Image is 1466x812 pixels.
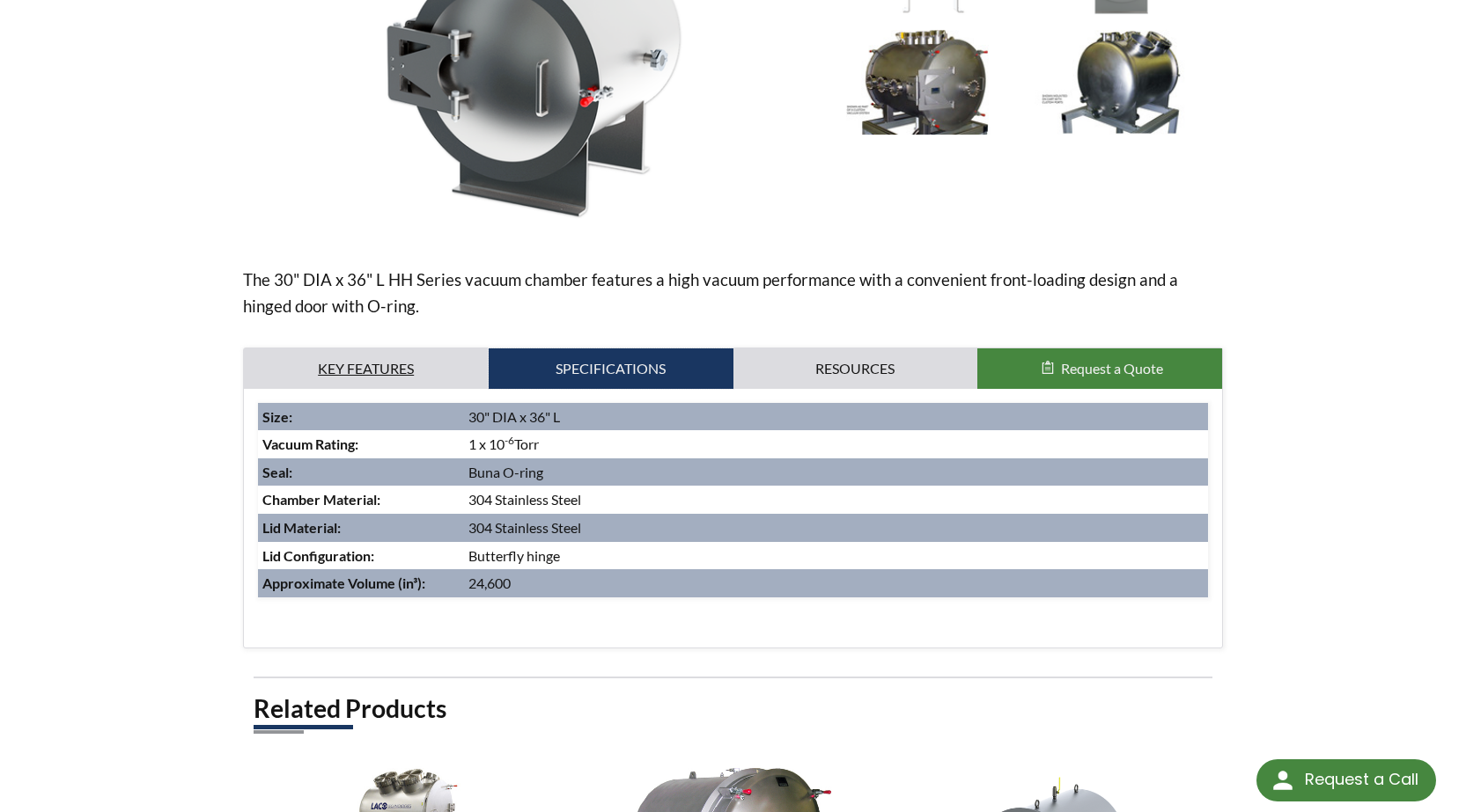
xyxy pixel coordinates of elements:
[258,542,464,570] td: :
[262,491,377,508] strong: Chamber Material
[1269,766,1297,794] img: round button
[243,267,1224,319] p: The 30" DIA x 36" L HH Series vacuum chamber features a high vacuum performance with a convenient...
[262,464,289,480] strong: Seal
[258,430,464,458] td: :
[489,348,733,389] a: Specifications
[733,348,978,389] a: Resources
[258,458,464,486] td: :
[258,569,464,597] td: :
[262,547,371,564] strong: Lid Configuration
[464,542,1208,570] td: Butterfly hinge
[464,569,1208,597] td: 24,600
[464,458,1208,486] td: Buna O-ring
[258,486,464,514] td: :
[262,574,422,591] strong: Approximate Volume (in³)
[262,519,337,536] strong: Lid Material
[258,403,464,431] td: :
[464,514,1208,542] td: 304 Stainless Steel
[977,348,1222,389] button: Request a Quote
[505,434,514,447] sup: -6
[262,435,355,452] strong: Vacuum Rating
[1256,759,1436,801] div: Request a Call
[831,30,1019,135] img: Custom Vacuum Chamber with Dual Doors and Custom Ports, left side angle view
[464,486,1208,514] td: 304 Stainless Steel
[254,692,1213,725] h2: Related Products
[258,514,464,542] td: :
[262,408,289,425] strong: Size
[244,348,489,389] a: Key Features
[464,403,1208,431] td: 30" DIA x 36" L
[1305,759,1418,800] div: Request a Call
[464,430,1208,458] td: 1 x 10 Torr
[1028,30,1215,135] img: LVC3036-3322-HH with Custom Ports on Cart, rear angle view
[1061,360,1163,377] span: Request a Quote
